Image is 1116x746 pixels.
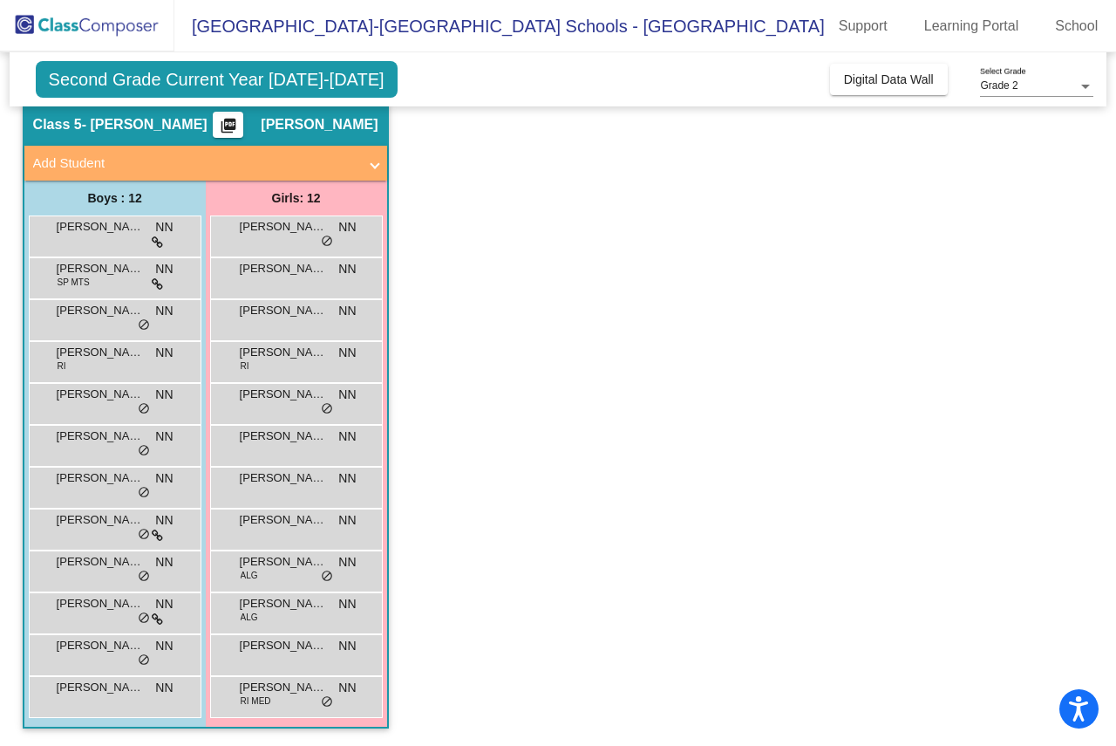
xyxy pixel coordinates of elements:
[155,218,173,236] span: NN
[240,386,327,403] span: [PERSON_NAME]
[155,637,173,655] span: NN
[155,428,173,446] span: NN
[138,444,150,458] span: do_not_disturb_alt
[321,402,333,416] span: do_not_disturb_alt
[155,595,173,613] span: NN
[36,61,398,98] span: Second Grade Current Year [DATE]-[DATE]
[261,116,378,133] span: [PERSON_NAME]
[338,428,356,446] span: NN
[240,469,327,487] span: [PERSON_NAME]
[57,428,144,445] span: [PERSON_NAME]
[980,79,1017,92] span: Grade 2
[57,595,144,613] span: [PERSON_NAME]
[321,570,333,584] span: do_not_disturb_alt
[338,511,356,530] span: NN
[155,511,173,530] span: NN
[155,344,173,362] span: NN
[155,469,173,488] span: NN
[57,386,144,403] span: [PERSON_NAME]
[138,318,150,332] span: do_not_disturb_alt
[241,611,258,624] span: ALG
[155,260,173,278] span: NN
[321,235,333,249] span: do_not_disturb_alt
[321,695,333,709] span: do_not_disturb_alt
[174,12,825,40] span: [GEOGRAPHIC_DATA]-[GEOGRAPHIC_DATA] Schools - [GEOGRAPHIC_DATA]
[33,116,82,133] span: Class 5
[155,679,173,697] span: NN
[57,679,144,696] span: [PERSON_NAME]
[240,218,327,236] span: [PERSON_NAME]
[338,679,356,697] span: NN
[138,402,150,416] span: do_not_disturb_alt
[138,486,150,500] span: do_not_disturb_alt
[57,637,144,654] span: [PERSON_NAME]
[910,12,1033,40] a: Learning Portal
[58,359,66,373] span: RI
[240,553,327,571] span: [PERSON_NAME]
[240,260,327,277] span: [PERSON_NAME]
[1041,12,1112,40] a: School
[240,302,327,319] span: [PERSON_NAME]
[57,511,144,529] span: [PERSON_NAME]
[57,469,144,487] span: [PERSON_NAME]
[155,553,173,571] span: NN
[844,72,934,86] span: Digital Data Wall
[241,359,249,373] span: RI
[57,344,144,361] span: [PERSON_NAME]
[240,595,327,613] span: [PERSON_NAME]
[58,276,90,289] span: SP MTS
[240,637,327,654] span: [PERSON_NAME]
[24,146,387,181] mat-expansion-panel-header: Add Student
[213,112,243,138] button: Print Students Details
[206,181,387,216] div: Girls: 12
[825,12,902,40] a: Support
[338,553,356,571] span: NN
[155,386,173,404] span: NN
[218,117,239,141] mat-icon: picture_as_pdf
[338,386,356,404] span: NN
[57,553,144,571] span: [PERSON_NAME]
[240,679,327,696] span: [PERSON_NAME]
[338,469,356,488] span: NN
[155,302,173,320] span: NN
[57,218,144,236] span: [PERSON_NAME]
[830,64,948,95] button: Digital Data Wall
[338,302,356,320] span: NN
[241,569,258,582] span: ALG
[138,570,150,584] span: do_not_disturb_alt
[240,511,327,529] span: [PERSON_NAME]
[138,612,150,626] span: do_not_disturb_alt
[138,528,150,542] span: do_not_disturb_alt
[138,654,150,667] span: do_not_disturb_alt
[338,260,356,278] span: NN
[240,344,327,361] span: [PERSON_NAME]
[82,116,208,133] span: - [PERSON_NAME]
[57,260,144,277] span: [PERSON_NAME]
[338,218,356,236] span: NN
[338,344,356,362] span: NN
[338,595,356,613] span: NN
[338,637,356,655] span: NN
[240,428,327,445] span: [PERSON_NAME]
[33,154,357,174] mat-panel-title: Add Student
[57,302,144,319] span: [PERSON_NAME]
[241,695,271,708] span: RI MED
[24,181,206,216] div: Boys : 12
